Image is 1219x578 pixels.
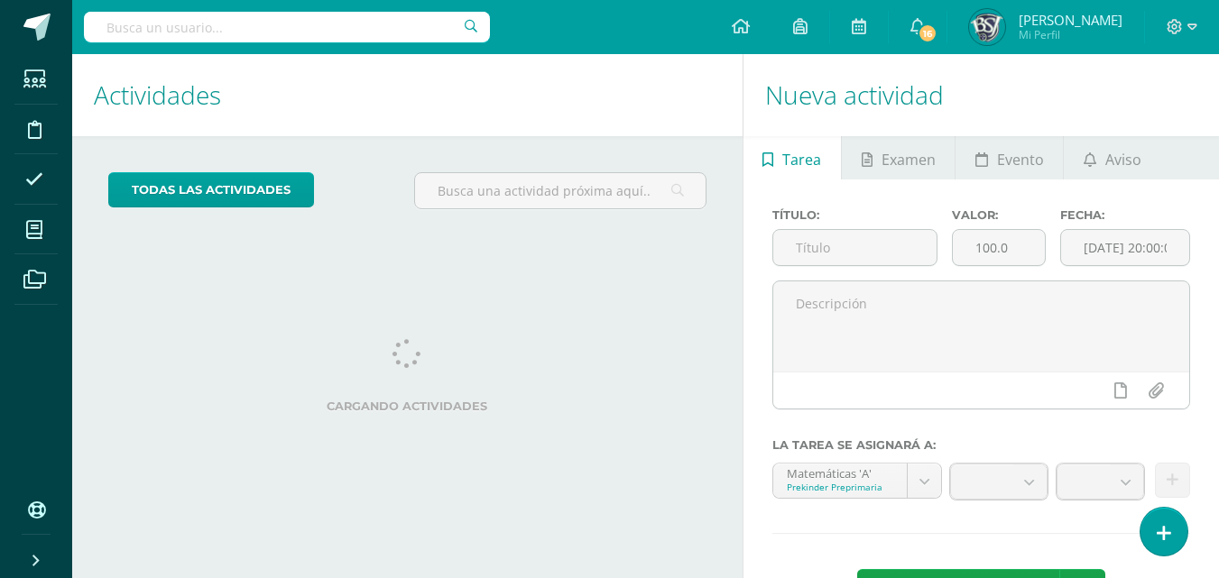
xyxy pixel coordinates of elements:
h1: Nueva actividad [765,54,1197,136]
input: Busca un usuario... [84,12,490,42]
span: 16 [918,23,937,43]
a: Tarea [743,136,841,179]
label: Título: [772,208,938,222]
input: Puntos máximos [953,230,1045,265]
input: Título [773,230,937,265]
span: Examen [882,138,936,181]
label: Fecha: [1060,208,1190,222]
span: [PERSON_NAME] [1019,11,1122,29]
div: Prekinder Preprimaria [787,481,893,493]
input: Busca una actividad próxima aquí... [415,173,705,208]
label: La tarea se asignará a: [772,438,1190,452]
label: Cargando actividades [108,399,706,413]
a: Evento [956,136,1063,179]
span: Aviso [1105,138,1141,181]
span: Mi Perfil [1019,27,1122,42]
span: Tarea [782,138,821,181]
img: 92f9e14468566f89e5818136acd33899.png [969,9,1005,45]
input: Fecha de entrega [1061,230,1189,265]
a: Aviso [1064,136,1160,179]
span: Evento [997,138,1044,181]
label: Valor: [952,208,1046,222]
h1: Actividades [94,54,721,136]
a: Examen [842,136,955,179]
a: todas las Actividades [108,172,314,207]
div: Matemáticas 'A' [787,463,893,481]
a: Matemáticas 'A'Prekinder Preprimaria [773,463,941,498]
